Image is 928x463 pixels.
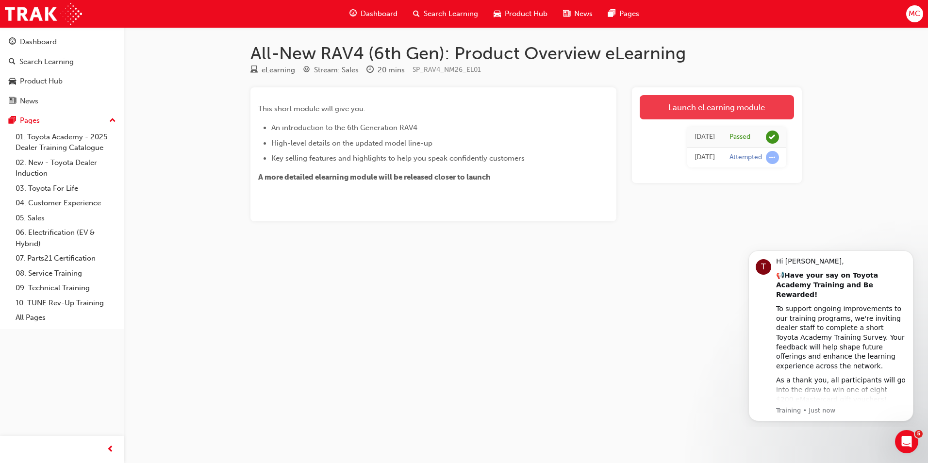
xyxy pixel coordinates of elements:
span: guage-icon [349,8,357,20]
span: search-icon [413,8,420,20]
span: search-icon [9,58,16,66]
a: 10. TUNE Rev-Up Training [12,296,120,311]
a: guage-iconDashboard [342,4,405,24]
div: Stream [303,64,359,76]
div: Wed Sep 17 2025 16:28:44 GMT+1000 (Australian Eastern Standard Time) [695,152,715,163]
div: Wed Sep 17 2025 16:41:05 GMT+1000 (Australian Eastern Standard Time) [695,132,715,143]
a: Product Hub [4,72,120,90]
iframe: Intercom live chat [895,430,918,453]
div: 20 mins [378,65,405,76]
a: Dashboard [4,33,120,51]
span: A more detailed elearning module will be released closer to launch [258,173,491,182]
a: 04. Customer Experience [12,196,120,211]
a: news-iconNews [555,4,600,24]
div: Dashboard [20,36,57,48]
span: learningResourceType_ELEARNING-icon [250,66,258,75]
span: High-level details on the updated model line-up [271,139,432,148]
span: learningRecordVerb_PASS-icon [766,131,779,144]
div: Product Hub [20,76,63,87]
button: MC [906,5,923,22]
a: News [4,92,120,110]
div: Stream: Sales [314,65,359,76]
div: Passed [729,132,750,142]
button: DashboardSearch LearningProduct HubNews [4,31,120,112]
a: pages-iconPages [600,4,647,24]
span: Product Hub [505,8,547,19]
a: 01. Toyota Academy - 2025 Dealer Training Catalogue [12,130,120,155]
iframe: Intercom notifications message [734,242,928,427]
span: clock-icon [366,66,374,75]
a: Search Learning [4,53,120,71]
span: Key selling features and highlights to help you speak confidently customers [271,154,525,163]
span: pages-icon [9,116,16,125]
span: MC [909,8,920,19]
span: prev-icon [107,444,114,456]
a: 06. Electrification (EV & Hybrid) [12,225,120,251]
a: Launch eLearning module [640,95,794,119]
span: News [574,8,593,19]
span: car-icon [494,8,501,20]
div: Attempted [729,153,762,162]
span: car-icon [9,77,16,86]
span: pages-icon [608,8,615,20]
span: learningRecordVerb_ATTEMPT-icon [766,151,779,164]
span: Learning resource code [413,66,481,74]
span: target-icon [303,66,310,75]
h1: All-New RAV4 (6th Gen): Product Overview eLearning [250,43,802,64]
a: All Pages [12,310,120,325]
span: Pages [619,8,639,19]
div: eLearning [262,65,295,76]
a: 07. Parts21 Certification [12,251,120,266]
span: up-icon [109,115,116,127]
span: Dashboard [361,8,398,19]
a: car-iconProduct Hub [486,4,555,24]
span: 5 [915,430,923,438]
span: This short module will give you: [258,104,365,113]
a: search-iconSearch Learning [405,4,486,24]
span: Search Learning [424,8,478,19]
button: Pages [4,112,120,130]
div: Type [250,64,295,76]
div: News [20,96,38,107]
span: news-icon [9,97,16,106]
img: Trak [5,3,82,25]
a: 09. Technical Training [12,281,120,296]
div: Search Learning [19,56,74,67]
a: 03. Toyota For Life [12,181,120,196]
span: news-icon [563,8,570,20]
span: guage-icon [9,38,16,47]
span: An introduction to the 6th Generation RAV4 [271,123,417,132]
div: Pages [20,115,40,126]
a: 05. Sales [12,211,120,226]
a: 08. Service Training [12,266,120,281]
a: 02. New - Toyota Dealer Induction [12,155,120,181]
div: Duration [366,64,405,76]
